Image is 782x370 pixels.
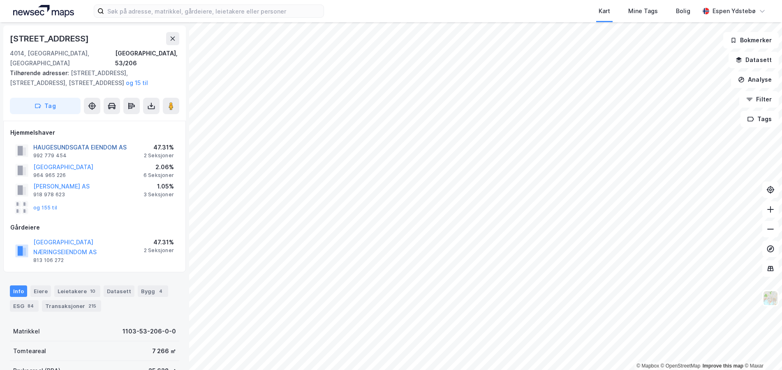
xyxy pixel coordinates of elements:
[143,191,174,198] div: 3 Seksjoner
[10,98,81,114] button: Tag
[33,152,67,159] div: 992 779 454
[30,285,51,297] div: Eiere
[703,363,743,369] a: Improve this map
[144,247,174,254] div: 2 Seksjoner
[729,52,779,68] button: Datasett
[10,285,27,297] div: Info
[10,128,179,138] div: Hjemmelshaver
[713,6,756,16] div: Espen Ydstebø
[143,172,174,179] div: 6 Seksjoner
[13,346,46,356] div: Tomteareal
[723,32,779,48] button: Bokmerker
[33,257,64,264] div: 813 106 272
[33,191,65,198] div: 918 978 623
[10,48,115,68] div: 4014, [GEOGRAPHIC_DATA], [GEOGRAPHIC_DATA]
[152,346,176,356] div: 7 266 ㎡
[10,300,39,312] div: ESG
[661,363,701,369] a: OpenStreetMap
[10,32,90,45] div: [STREET_ADDRESS]
[636,363,659,369] a: Mapbox
[599,6,610,16] div: Kart
[144,237,174,247] div: 47.31%
[42,300,101,312] div: Transaksjoner
[115,48,179,68] div: [GEOGRAPHIC_DATA], 53/206
[676,6,690,16] div: Bolig
[138,285,168,297] div: Bygg
[741,331,782,370] div: Kontrollprogram for chat
[144,142,174,152] div: 47.31%
[731,71,779,88] button: Analyse
[26,302,35,310] div: 84
[10,223,179,232] div: Gårdeiere
[87,302,98,310] div: 215
[13,326,40,336] div: Matrikkel
[54,285,100,297] div: Leietakere
[88,287,97,295] div: 10
[33,172,66,179] div: 964 965 226
[763,290,778,306] img: Z
[10,69,71,76] span: Tilhørende adresser:
[628,6,658,16] div: Mine Tags
[144,152,174,159] div: 2 Seksjoner
[123,326,176,336] div: 1103-53-206-0-0
[10,68,173,88] div: [STREET_ADDRESS], [STREET_ADDRESS], [STREET_ADDRESS]
[143,182,174,191] div: 1.05%
[157,287,165,295] div: 4
[104,5,324,17] input: Søk på adresse, matrikkel, gårdeiere, leietakere eller personer
[740,111,779,127] button: Tags
[741,331,782,370] iframe: Chat Widget
[104,285,134,297] div: Datasett
[739,91,779,108] button: Filter
[143,162,174,172] div: 2.06%
[13,5,74,17] img: logo.a4113a55bc3d86da70a041830d287a7e.svg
